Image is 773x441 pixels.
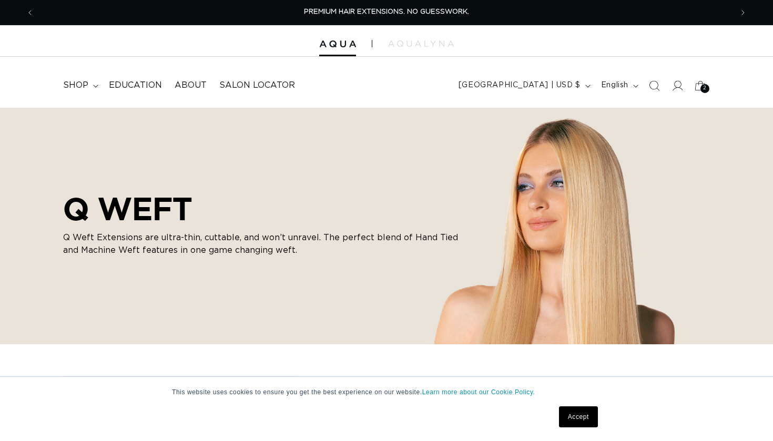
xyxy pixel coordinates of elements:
a: About [168,74,213,97]
p: Q Weft Extensions are ultra-thin, cuttable, and won’t unravel. The perfect blend of Hand Tied and... [63,231,463,257]
a: Salon Locator [213,74,301,97]
p: This website uses cookies to ensure you get the best experience on our website. [172,387,601,397]
span: About [175,80,207,91]
a: Accept [559,406,598,427]
summary: shop [57,74,103,97]
span: PREMIUM HAIR EXTENSIONS. NO GUESSWORK. [304,8,469,15]
span: Education [109,80,162,91]
h2: Q WEFT [63,190,463,227]
img: aqualyna.com [388,40,454,47]
button: English [595,76,643,96]
button: Previous announcement [18,3,42,23]
span: 2 [703,84,707,93]
span: [GEOGRAPHIC_DATA] | USD $ [459,80,581,91]
a: Learn more about our Cookie Policy. [422,388,535,396]
a: Education [103,74,168,97]
span: Salon Locator [219,80,295,91]
span: shop [63,80,88,91]
summary: Search [643,74,666,97]
img: Aqua Hair Extensions [319,40,356,48]
button: [GEOGRAPHIC_DATA] | USD $ [452,76,595,96]
span: English [601,80,628,91]
button: Next announcement [731,3,755,23]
